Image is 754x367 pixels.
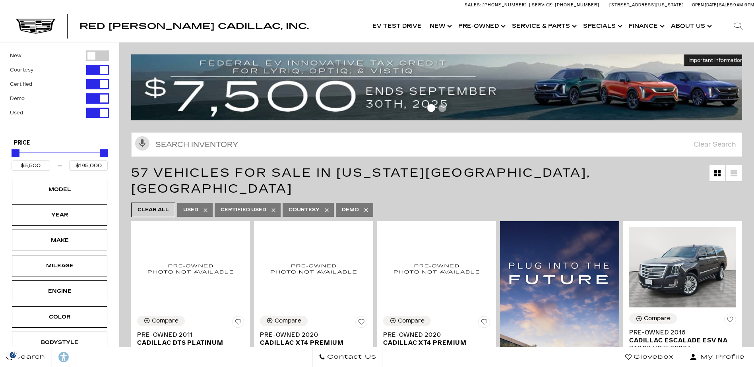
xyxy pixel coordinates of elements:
span: 57 Vehicles for Sale in [US_STATE][GEOGRAPHIC_DATA], [GEOGRAPHIC_DATA] [131,166,591,196]
span: Sales: [719,2,733,8]
span: Certified Used [221,205,266,215]
button: Compare Vehicle [383,316,431,326]
span: Pre-Owned 2020 [260,331,361,339]
a: Red [PERSON_NAME] Cadillac, Inc. [79,22,309,30]
div: Color [40,313,79,321]
a: Service: [PHONE_NUMBER] [529,3,601,7]
span: Cadillac Escalade ESV NA [629,336,730,344]
img: 2020 Cadillac XT4 Premium Luxury [383,227,490,310]
span: Pre-Owned 2011 [137,331,238,339]
button: Save Vehicle [355,316,367,331]
span: Cadillac DTS Platinum Collection [137,339,238,355]
span: Search [12,352,45,363]
img: 2011 Cadillac DTS Platinum Collection [137,227,244,310]
button: Save Vehicle [724,313,736,328]
span: Open [DATE] [692,2,718,8]
span: Courtesy [289,205,320,215]
div: Minimum Price [12,149,19,157]
div: Compare [152,317,178,325]
a: About Us [667,10,714,42]
div: Price [12,147,108,171]
span: [PHONE_NUMBER] [555,2,599,8]
a: New [426,10,454,42]
div: Filter by Vehicle Type [10,50,109,132]
div: Bodystyle [40,338,79,347]
img: 2016 Cadillac Escalade ESV NA [629,227,736,307]
span: Red [PERSON_NAME] Cadillac, Inc. [79,21,309,31]
section: Click to Open Cookie Consent Modal [4,351,22,359]
span: Pre-Owned 2020 [383,331,484,339]
a: Service & Parts [508,10,579,42]
span: Sales: [465,2,481,8]
button: Save Vehicle [478,316,490,331]
div: Year [40,211,79,219]
div: Compare [275,317,301,325]
label: Certified [10,80,32,88]
span: Glovebox [632,352,674,363]
span: Demo [342,205,359,215]
span: 9 AM-6 PM [733,2,754,8]
label: Courtesy [10,66,33,74]
h5: Price [14,139,105,147]
div: Model [40,185,79,194]
div: MileageMileage [12,255,107,276]
div: Mileage [40,261,79,270]
button: Save Vehicle [232,316,244,331]
span: Used [183,205,198,215]
a: Pre-Owned 2011Cadillac DTS Platinum Collection [137,331,244,355]
svg: Click to toggle on voice search [135,136,149,151]
span: Cadillac XT4 Premium Luxury [260,339,361,355]
div: EngineEngine [12,280,107,302]
div: Engine [40,287,79,296]
div: YearYear [12,204,107,226]
input: Search Inventory [131,132,742,157]
img: Cadillac Dark Logo with Cadillac White Text [16,19,56,34]
a: Specials [579,10,625,42]
div: Stock : UC350600A [629,344,736,352]
label: Demo [10,95,25,102]
span: Pre-Owned 2016 [629,328,730,336]
input: Maximum [69,160,108,171]
button: Compare Vehicle [260,316,308,326]
div: ColorColor [12,306,107,328]
a: Finance [625,10,667,42]
span: Service: [532,2,554,8]
span: [PHONE_NUMBER] [483,2,527,8]
div: Maximum Price [100,149,108,157]
img: 2020 Cadillac XT4 Premium Luxury [260,227,367,310]
span: Important Information [688,57,743,64]
a: Sales: [PHONE_NUMBER] [465,3,529,7]
a: Pre-Owned 2020Cadillac XT4 Premium Luxury [260,331,367,355]
button: Important Information [684,54,748,66]
a: Pre-Owned [454,10,508,42]
a: Pre-Owned 2020Cadillac XT4 Premium Luxury [383,331,490,355]
a: EV Test Drive [368,10,426,42]
div: Compare [644,315,671,322]
span: My Profile [697,352,745,363]
a: Glovebox [619,347,680,367]
a: [STREET_ADDRESS][US_STATE] [609,2,684,8]
a: Pre-Owned 2016Cadillac Escalade ESV NA [629,328,736,344]
span: Go to slide 2 [438,104,446,112]
a: Contact Us [312,347,383,367]
span: Cadillac XT4 Premium Luxury [383,339,484,355]
span: Contact Us [325,352,376,363]
button: Compare Vehicle [629,313,677,324]
img: Opt-Out Icon [4,351,22,359]
div: BodystyleBodystyle [12,332,107,353]
label: New [10,52,21,60]
div: Compare [398,317,424,325]
label: Used [10,109,23,117]
img: vrp-tax-ending-august-version [131,54,748,120]
span: Go to slide 1 [427,104,435,112]
div: Make [40,236,79,245]
div: ModelModel [12,179,107,200]
div: MakeMake [12,230,107,251]
button: Compare Vehicle [137,316,185,326]
button: Open user profile menu [680,347,754,367]
span: Clear All [138,205,169,215]
input: Minimum [12,160,50,171]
